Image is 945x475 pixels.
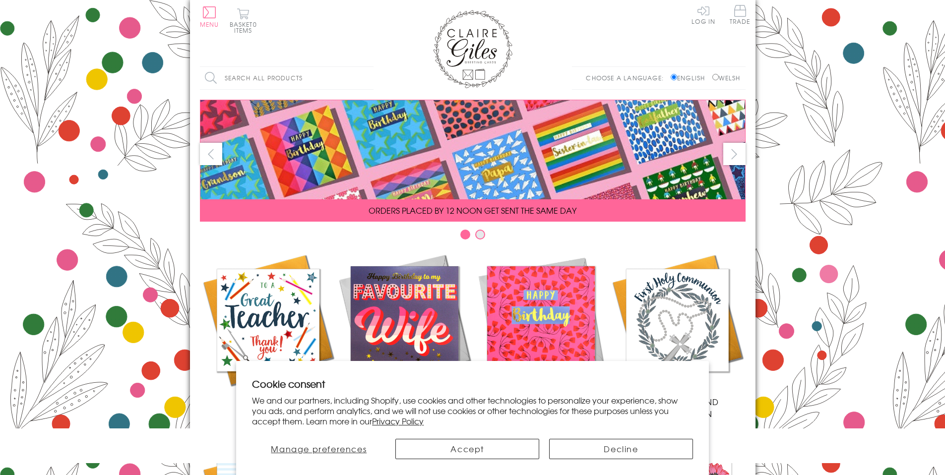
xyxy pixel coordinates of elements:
[609,252,746,419] a: Communion and Confirmation
[473,252,609,408] a: Birthdays
[200,20,219,29] span: Menu
[271,443,367,455] span: Manage preferences
[671,73,710,82] label: English
[230,8,257,33] button: Basket0 items
[730,5,751,26] a: Trade
[586,73,669,82] p: Choose a language:
[234,20,257,35] span: 0 items
[475,230,485,239] button: Carousel Page 2
[252,439,385,459] button: Manage preferences
[712,73,741,82] label: Welsh
[549,439,693,459] button: Decline
[336,252,473,408] a: New Releases
[692,5,715,24] a: Log In
[460,230,470,239] button: Carousel Page 1 (Current Slide)
[372,415,424,427] a: Privacy Policy
[200,6,219,27] button: Menu
[712,74,719,80] input: Welsh
[395,439,539,459] button: Accept
[200,252,336,408] a: Academic
[252,395,693,426] p: We and our partners, including Shopify, use cookies and other technologies to personalize your ex...
[723,143,746,165] button: next
[730,5,751,24] span: Trade
[200,67,374,89] input: Search all products
[252,377,693,391] h2: Cookie consent
[369,204,576,216] span: ORDERS PLACED BY 12 NOON GET SENT THE SAME DAY
[364,67,374,89] input: Search
[433,10,512,88] img: Claire Giles Greetings Cards
[200,143,222,165] button: prev
[200,229,746,244] div: Carousel Pagination
[671,74,677,80] input: English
